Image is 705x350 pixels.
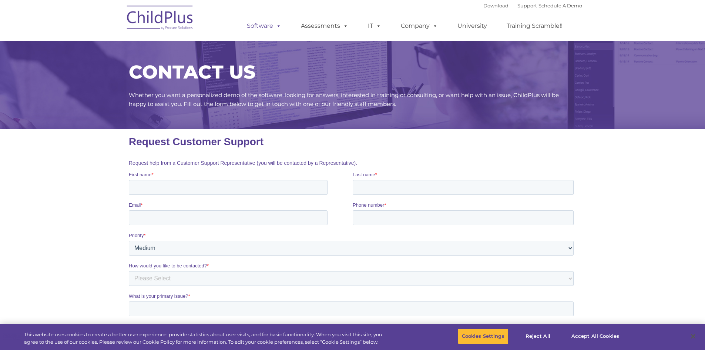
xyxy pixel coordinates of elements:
[123,0,197,37] img: ChildPlus by Procare Solutions
[239,19,289,33] a: Software
[538,3,582,9] a: Schedule A Demo
[360,19,389,33] a: IT
[483,3,508,9] a: Download
[293,19,356,33] a: Assessments
[499,19,570,33] a: Training Scramble!!
[517,3,537,9] a: Support
[515,329,561,344] button: Reject All
[458,329,508,344] button: Cookies Settings
[483,3,582,9] font: |
[567,329,623,344] button: Accept All Cookies
[393,19,445,33] a: Company
[129,91,559,107] span: Whether you want a personalized demo of the software, looking for answers, interested in training...
[685,328,701,344] button: Close
[129,61,255,83] span: CONTACT US
[24,331,388,346] div: This website uses cookies to create a better user experience, provide statistics about user visit...
[450,19,494,33] a: University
